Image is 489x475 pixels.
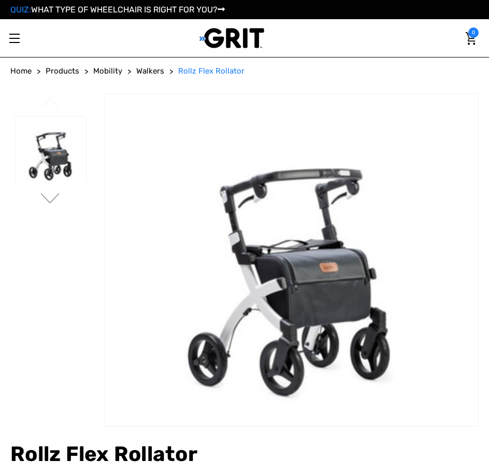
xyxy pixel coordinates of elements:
[46,66,79,76] span: Products
[136,66,164,76] span: Walkers
[178,65,244,77] a: Rollz Flex Rollator
[10,65,479,77] nav: Breadcrumb
[10,442,479,467] h1: Rollz Flex Rollator
[93,65,122,77] a: Mobility
[468,27,479,38] span: 0
[466,32,476,45] img: Cart
[10,5,225,15] a: QUIZ:WHAT TYPE OF WHEELCHAIR IS RIGHT FOR YOU?
[9,38,20,39] span: Toggle menu
[10,65,32,77] a: Home
[93,66,122,76] span: Mobility
[136,65,164,77] a: Walkers
[463,27,479,49] a: Cart with 0 items
[16,117,86,187] img: Rollz Flex Rollator
[199,27,264,49] img: GRIT All-Terrain Wheelchair and Mobility Equipment
[39,98,61,110] button: Go to slide 2 of 2
[46,65,79,77] a: Products
[10,5,31,15] span: QUIZ:
[10,66,32,76] span: Home
[39,193,61,206] button: Go to slide 2 of 2
[178,66,244,76] span: Rollz Flex Rollator
[105,94,478,426] img: Rollz Flex Rollator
